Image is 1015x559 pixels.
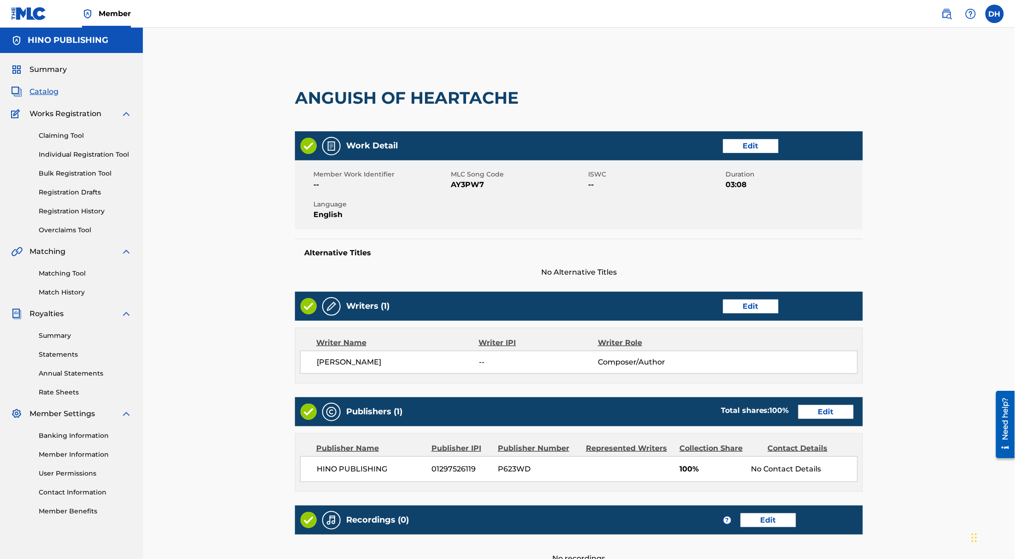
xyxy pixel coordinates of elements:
img: Work Detail [326,141,337,152]
span: Member Work Identifier [313,170,448,179]
a: Public Search [938,5,956,23]
h2: ANGUISH OF HEARTACHE [295,88,523,108]
span: Member [99,8,131,19]
span: Summary [30,64,67,75]
span: Member Settings [30,408,95,419]
span: AY3PW7 [451,179,586,190]
a: Rate Sheets [39,388,132,397]
span: ? [724,517,731,524]
img: Royalties [11,308,22,319]
a: User Permissions [39,469,132,478]
h5: HINO PUBLISHING [28,35,108,46]
span: -- [479,357,598,368]
span: -- [588,179,723,190]
h5: Work Detail [346,141,398,151]
span: English [313,209,448,220]
img: Catalog [11,86,22,97]
img: Valid [301,298,317,314]
div: Total shares: [721,405,789,416]
img: Valid [301,512,317,528]
a: Statements [39,350,132,359]
img: search [941,8,952,19]
a: Matching Tool [39,269,132,278]
span: MLC Song Code [451,170,586,179]
iframe: Chat Widget [969,515,1015,559]
div: Writer Name [316,337,479,348]
div: Represented Writers [586,443,673,454]
h5: Writers (1) [346,301,389,312]
h5: Publishers (1) [346,406,402,417]
img: Top Rightsholder [82,8,93,19]
a: Individual Registration Tool [39,150,132,159]
a: Member Benefits [39,506,132,516]
img: expand [121,408,132,419]
img: Publishers [326,406,337,418]
div: No Contact Details [751,464,857,475]
a: Claiming Tool [39,131,132,141]
img: help [965,8,976,19]
span: HINO PUBLISHING [317,464,425,475]
span: Composer/Author [598,357,706,368]
a: Overclaims Tool [39,225,132,235]
a: Edit [798,405,854,419]
span: ISWC [588,170,723,179]
span: Works Registration [30,108,101,119]
span: 01297526119 [432,464,491,475]
div: Writer Role [598,337,706,348]
span: Royalties [30,308,64,319]
img: Accounts [11,35,22,46]
div: Contact Details [768,443,849,454]
h5: Alternative Titles [304,248,854,258]
a: Registration History [39,206,132,216]
a: CatalogCatalog [11,86,59,97]
a: Bulk Registration Tool [39,169,132,178]
div: Collection Share [680,443,761,454]
a: Edit [741,513,796,527]
span: No Alternative Titles [295,267,863,278]
a: Registration Drafts [39,188,132,197]
a: Match History [39,288,132,297]
span: -- [313,179,448,190]
span: Duration [726,170,861,179]
a: Contact Information [39,488,132,497]
span: Language [313,200,448,209]
img: Valid [301,138,317,154]
img: Valid [301,404,317,420]
div: Publisher Name [316,443,425,454]
img: Matching [11,246,23,257]
img: Writers [326,301,337,312]
img: expand [121,246,132,257]
span: 03:08 [726,179,861,190]
div: Writer IPI [479,337,598,348]
span: 100% [679,464,744,475]
h5: Recordings (0) [346,515,409,525]
img: Recordings [326,515,337,526]
img: Summary [11,64,22,75]
a: Edit [723,139,779,153]
img: MLC Logo [11,7,47,20]
div: User Menu [985,5,1004,23]
a: SummarySummary [11,64,67,75]
span: 100 % [770,406,789,415]
span: Matching [30,246,65,257]
a: Edit [723,300,779,313]
a: Annual Statements [39,369,132,378]
span: P623WD [498,464,579,475]
img: Works Registration [11,108,23,119]
a: Banking Information [39,431,132,441]
img: expand [121,108,132,119]
span: [PERSON_NAME] [317,357,479,368]
div: Publisher Number [498,443,579,454]
img: expand [121,308,132,319]
a: Member Information [39,450,132,459]
div: Publisher IPI [431,443,491,454]
span: Catalog [30,86,59,97]
div: Help [962,5,980,23]
div: Drag [972,524,977,552]
a: Summary [39,331,132,341]
iframe: Resource Center [989,388,1015,462]
img: Member Settings [11,408,22,419]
